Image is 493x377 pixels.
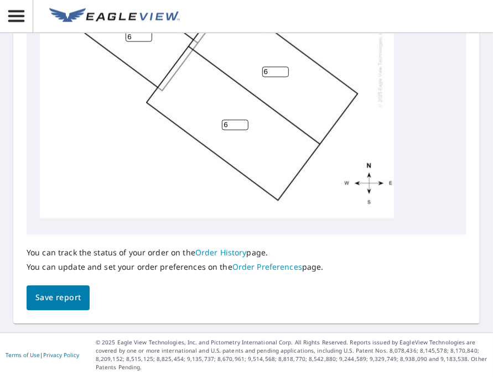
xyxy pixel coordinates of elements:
p: | [6,352,79,359]
a: Privacy Policy [43,352,79,359]
a: EV Logo [43,2,186,32]
p: © 2025 Eagle View Technologies, Inc. and Pictometry International Corp. All Rights Reserved. Repo... [96,339,487,372]
a: Terms of Use [6,352,40,359]
p: You can update and set your order preferences on the page. [27,263,324,273]
img: EV Logo [49,8,180,25]
button: Save report [27,286,90,311]
a: Order History [195,248,247,258]
a: Order Preferences [232,262,302,273]
p: You can track the status of your order on the page. [27,248,324,258]
span: Save report [35,291,81,305]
